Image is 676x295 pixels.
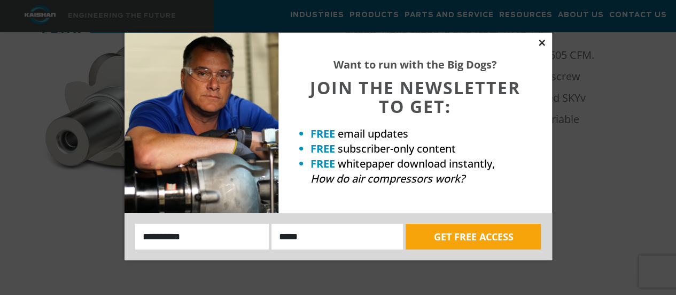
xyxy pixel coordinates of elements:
[310,76,520,118] span: JOIN THE NEWSLETTER TO GET:
[406,224,541,249] button: GET FREE ACCESS
[338,126,408,141] span: email updates
[310,126,335,141] strong: FREE
[338,156,495,171] span: whitepaper download instantly,
[333,57,497,72] strong: Want to run with the Big Dogs?
[310,171,465,186] em: How do air compressors work?
[135,224,269,249] input: Name:
[537,38,547,48] button: Close
[310,156,335,171] strong: FREE
[310,141,335,156] strong: FREE
[338,141,456,156] span: subscriber-only content
[271,224,403,249] input: Email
